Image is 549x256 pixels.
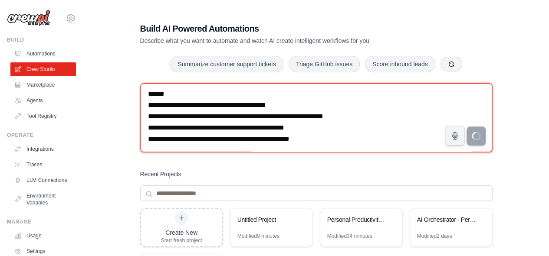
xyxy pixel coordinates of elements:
button: Score inbound leads [365,56,435,72]
a: Automations [10,47,76,61]
div: Personal Productivity Management System [327,215,387,224]
p: Describe what you want to automate and watch AI create intelligent workflows for you [140,36,432,45]
div: Modified 9 minutes [237,233,279,240]
h3: Recent Projects [140,170,181,178]
a: Marketplace [10,78,76,92]
a: Environment Variables [10,189,76,210]
button: Triage GitHub issues [289,56,360,72]
div: Untitled Project [237,215,297,224]
div: Start fresh project [161,237,202,244]
button: Summarize customer support tickets [170,56,283,72]
div: Manage [7,218,76,225]
div: Modified 34 minutes [327,233,372,240]
a: LLM Connections [10,173,76,187]
a: Integrations [10,142,76,156]
button: Get new suggestions [441,57,462,71]
h1: Build AI Powered Automations [140,23,432,35]
a: Usage [10,229,76,243]
a: Tool Registry [10,109,76,123]
img: Logo [7,10,50,26]
div: Modified 2 days [417,233,452,240]
a: Traces [10,158,76,172]
div: Operate [7,132,76,139]
iframe: Chat Widget [506,214,549,256]
div: Create New [161,228,202,237]
button: Click to speak your automation idea [445,126,465,146]
div: Build [7,36,76,43]
div: AI Orchestrator - Personal AI Companion [417,215,477,224]
a: Agents [10,94,76,107]
a: Crew Studio [10,62,76,76]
